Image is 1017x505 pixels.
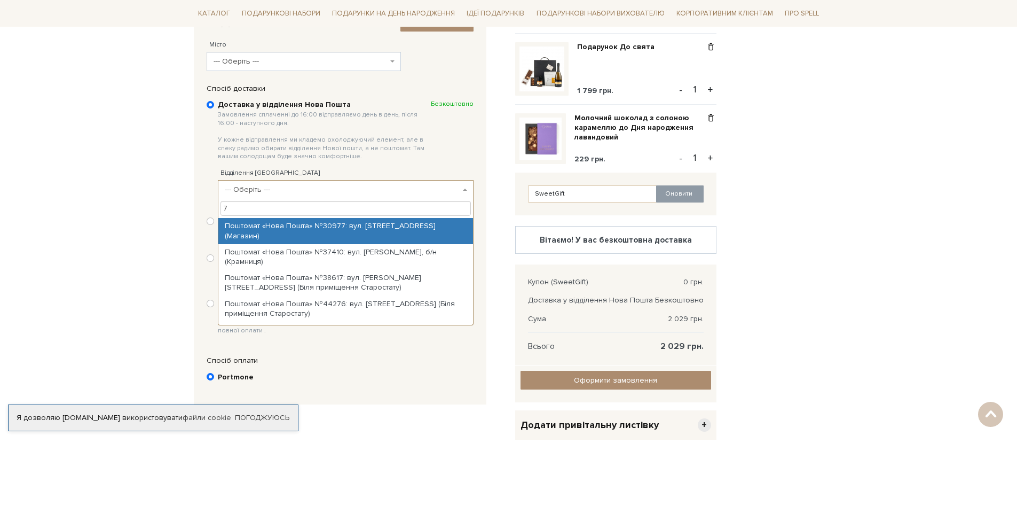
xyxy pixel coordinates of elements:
[238,5,325,22] a: Подарункові набори
[521,419,659,431] span: Додати привітальну листівку
[218,322,473,347] li: Поштомат «Нова Пошта» №44475: вул. [STREET_ADDRESS] (Магазин «Дубравушка»)
[214,56,388,67] span: --- Оберіть ---
[668,314,704,324] span: 2 029 грн.
[431,100,474,108] span: Безкоштовно
[519,118,562,160] img: Молочний шоколад з солоною карамеллю до Дня народження лавандовий
[519,46,564,91] img: Подарунок До свята
[225,184,460,195] span: --- Оберіть ---
[577,42,663,52] a: Подарунок До свята
[218,218,473,244] li: Поштомат «Нова Пошта» №30977: вул. [STREET_ADDRESS] (Магазин)
[574,113,705,143] a: Молочний шоколад з солоною карамеллю до Дня народження лавандовий
[528,185,657,203] input: Введіть код купона
[528,341,555,351] span: Всього
[683,277,704,287] span: 0 грн.
[462,5,529,22] a: Ідеї подарунків
[704,82,716,98] button: +
[183,413,231,422] a: файли cookie
[218,372,254,382] b: Portmone
[235,413,289,423] a: Погоджуюсь
[660,341,704,351] span: 2 029 грн.
[218,111,431,161] span: Замовлення сплаченні до 16:00 відправляємо день в день, після 16:00 - наступного дня. У кожне від...
[577,86,613,95] span: 1 799 грн.
[207,52,401,71] span: --- Оберіть ---
[194,5,234,22] a: Каталог
[655,296,704,305] span: Безкоштовно
[201,356,479,366] div: Спосіб оплати
[218,100,431,161] b: Доставка у відділення Нова Пошта
[781,5,823,22] a: Про Spell
[656,185,704,203] button: Оновити
[672,4,777,22] a: Корпоративним клієнтам
[675,82,686,98] button: -
[218,180,474,199] span: --- Оберіть ---
[209,40,226,50] label: Місто
[201,84,479,94] div: Спосіб доставки
[528,277,588,287] span: Купон (SweetGift)
[218,270,473,296] li: Поштомат «Нова Пошта» №38617: вул. [PERSON_NAME][STREET_ADDRESS] (Біля приміщення Старостату)
[574,154,605,164] span: 229 грн.
[675,150,686,166] button: -
[218,244,473,270] li: Поштомат «Нова Пошта» №37410: вул. [PERSON_NAME], б/н (Крамниця)
[528,296,653,305] span: Доставка у відділення Нова Пошта
[9,413,298,423] div: Я дозволяю [DOMAIN_NAME] використовувати
[698,418,711,432] span: +
[524,235,707,245] div: Вітаємо! У вас безкоштовна доставка
[328,5,459,22] a: Подарунки на День народження
[528,314,546,324] span: Сума
[574,376,657,385] span: Оформити замовлення
[218,296,473,322] li: Поштомат «Нова Пошта» №44276: вул. [STREET_ADDRESS] (Біля приміщення Старостату)
[532,4,669,22] a: Подарункові набори вихователю
[704,150,716,166] button: +
[220,168,320,178] label: Відділення [GEOGRAPHIC_DATA]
